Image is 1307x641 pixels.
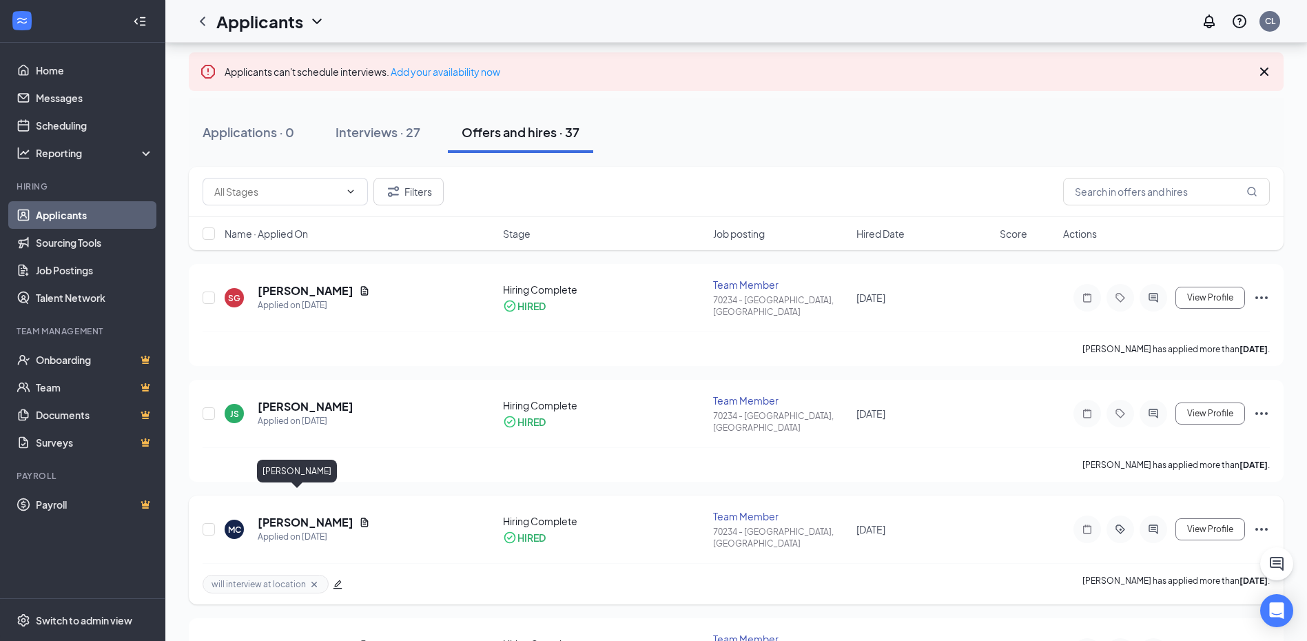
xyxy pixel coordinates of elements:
div: [PERSON_NAME] [257,460,337,482]
div: Payroll [17,470,151,482]
button: Filter Filters [373,178,444,205]
svg: ChatActive [1268,556,1285,572]
svg: Filter [385,183,402,200]
svg: WorkstreamLogo [15,14,29,28]
span: Applicants can't schedule interviews. [225,65,500,78]
svg: Document [359,285,370,296]
a: Home [36,57,154,84]
a: TeamCrown [36,374,154,401]
b: [DATE] [1239,344,1268,354]
div: HIRED [517,299,546,313]
a: DocumentsCrown [36,401,154,429]
span: will interview at location [212,578,306,590]
div: Team Member [713,394,848,407]
svg: Analysis [17,146,30,160]
div: Hiring Complete [503,398,706,412]
p: [PERSON_NAME] has applied more than . [1082,575,1270,593]
svg: ChevronDown [309,13,325,30]
div: Hiring Complete [503,283,706,296]
div: 70234 - [GEOGRAPHIC_DATA], [GEOGRAPHIC_DATA] [713,294,848,318]
svg: CheckmarkCircle [503,415,517,429]
span: Actions [1063,227,1097,241]
svg: Note [1079,292,1095,303]
a: OnboardingCrown [36,346,154,374]
svg: Ellipses [1253,521,1270,538]
b: [DATE] [1239,460,1268,470]
svg: QuestionInfo [1231,13,1248,30]
svg: Notifications [1201,13,1217,30]
svg: Note [1079,408,1095,419]
a: Job Postings [36,256,154,284]
svg: Cross [1256,63,1273,80]
div: Hiring Complete [503,514,706,528]
svg: Tag [1112,408,1129,419]
a: Applicants [36,201,154,229]
div: Interviews · 27 [336,123,420,141]
div: Open Intercom Messenger [1260,594,1293,627]
div: 70234 - [GEOGRAPHIC_DATA], [GEOGRAPHIC_DATA] [713,526,848,549]
a: Sourcing Tools [36,229,154,256]
svg: CheckmarkCircle [503,531,517,545]
div: Team Management [17,325,151,337]
a: Talent Network [36,284,154,312]
button: View Profile [1175,518,1245,540]
div: Applied on [DATE] [258,530,370,544]
p: [PERSON_NAME] has applied more than . [1082,459,1270,471]
h5: [PERSON_NAME] [258,515,353,530]
svg: Tag [1112,292,1129,303]
svg: Settings [17,613,30,627]
svg: Note [1079,524,1095,535]
div: SG [228,292,240,304]
button: View Profile [1175,403,1245,425]
div: Switch to admin view [36,613,132,627]
button: View Profile [1175,287,1245,309]
svg: Ellipses [1253,405,1270,422]
a: SurveysCrown [36,429,154,456]
svg: ActiveTag [1112,524,1129,535]
div: Offers and hires · 37 [462,123,579,141]
div: 70234 - [GEOGRAPHIC_DATA], [GEOGRAPHIC_DATA] [713,410,848,434]
h5: [PERSON_NAME] [258,283,353,298]
div: Hiring [17,181,151,192]
span: View Profile [1187,293,1233,303]
span: View Profile [1187,525,1233,534]
svg: Cross [309,579,320,590]
span: edit [333,580,342,589]
div: Reporting [36,146,154,160]
div: MC [228,524,241,536]
svg: MagnifyingGlass [1246,186,1257,197]
span: [DATE] [856,292,885,304]
span: Name · Applied On [225,227,308,241]
svg: Document [359,517,370,528]
svg: Collapse [133,14,147,28]
b: [DATE] [1239,576,1268,586]
div: CL [1265,15,1275,27]
span: [DATE] [856,523,885,536]
div: HIRED [517,531,546,545]
svg: ActiveChat [1145,524,1162,535]
span: [DATE] [856,407,885,420]
span: View Profile [1187,409,1233,418]
a: PayrollCrown [36,491,154,518]
svg: ChevronLeft [194,13,211,30]
svg: Error [200,63,216,80]
svg: CheckmarkCircle [503,299,517,313]
a: Scheduling [36,112,154,139]
div: Team Member [713,278,848,292]
button: ChatActive [1260,547,1293,580]
span: Job posting [713,227,765,241]
h5: [PERSON_NAME] [258,399,353,414]
a: Messages [36,84,154,112]
div: Applied on [DATE] [258,414,353,428]
input: Search in offers and hires [1063,178,1270,205]
span: Hired Date [856,227,905,241]
div: Team Member [713,509,848,523]
div: Applied on [DATE] [258,298,370,312]
h1: Applicants [216,10,303,33]
svg: ActiveChat [1145,408,1162,419]
p: [PERSON_NAME] has applied more than . [1082,343,1270,355]
div: JS [230,408,239,420]
svg: ActiveChat [1145,292,1162,303]
div: HIRED [517,415,546,429]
